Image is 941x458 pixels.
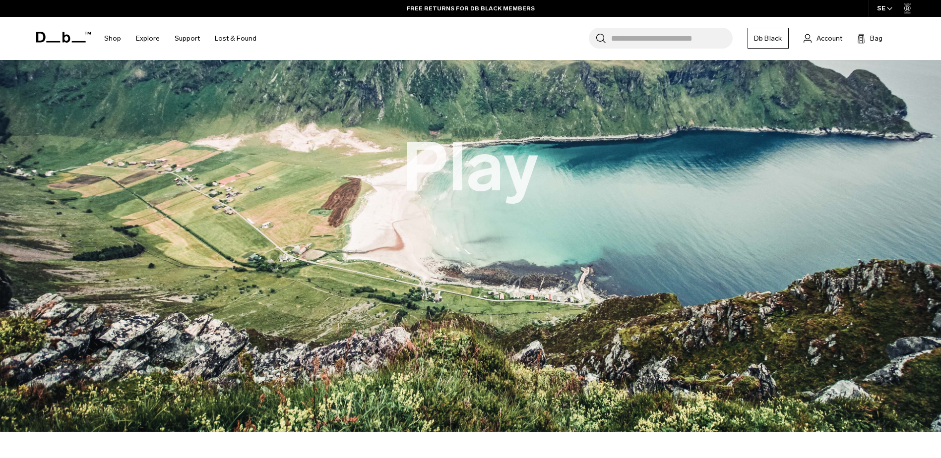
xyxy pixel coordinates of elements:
[136,21,160,56] a: Explore
[104,21,121,56] a: Shop
[857,32,882,44] button: Bag
[816,33,842,44] span: Account
[407,4,535,13] a: FREE RETURNS FOR DB BLACK MEMBERS
[215,21,256,56] a: Lost & Found
[97,17,264,60] nav: Main Navigation
[402,130,539,205] button: Play
[748,28,789,49] a: Db Black
[175,21,200,56] a: Support
[804,32,842,44] a: Account
[870,33,882,44] span: Bag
